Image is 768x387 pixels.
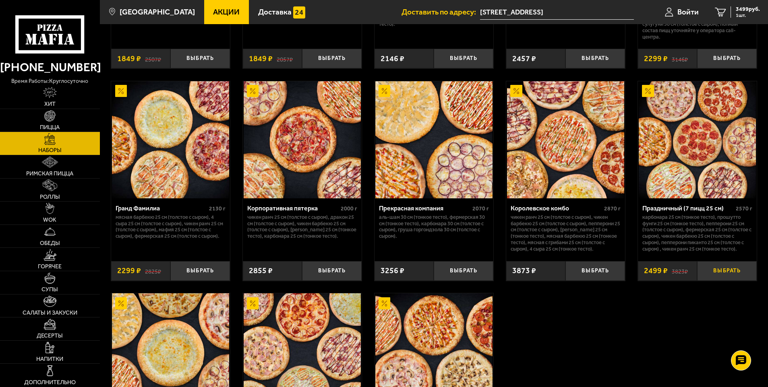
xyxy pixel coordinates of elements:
[642,214,752,252] p: Карбонара 25 см (тонкое тесто), Прошутто Фунги 25 см (тонкое тесто), Пепперони 25 см (толстое с с...
[672,55,688,63] s: 3146 ₽
[507,81,624,198] img: Королевское комбо
[37,333,63,339] span: Десерты
[247,297,259,309] img: Акционный
[243,81,362,198] a: АкционныйКорпоративная пятерка
[24,380,76,385] span: Дополнительно
[247,85,259,97] img: Акционный
[511,214,621,252] p: Чикен Ранч 25 см (толстое с сыром), Чикен Барбекю 25 см (толстое с сыром), Пепперони 25 см (толст...
[120,8,195,16] span: [GEOGRAPHIC_DATA]
[145,55,161,63] s: 2507 ₽
[672,267,688,275] s: 3823 ₽
[379,297,391,309] img: Акционный
[244,81,361,198] img: Корпоративная пятерка
[379,85,391,97] img: Акционный
[116,204,207,212] div: Гранд Фамилиа
[112,81,229,198] img: Гранд Фамилиа
[117,267,141,275] span: 2299 ₽
[258,8,292,16] span: Доставка
[209,205,226,212] span: 2130 г
[379,204,470,212] div: Прекрасная компания
[736,6,760,12] span: 3499 руб.
[697,261,757,281] button: Выбрать
[506,81,625,198] a: АкционныйКоролевское комбо
[115,297,127,309] img: Акционный
[213,8,240,16] span: Акции
[375,81,493,198] img: Прекрасная компания
[341,205,357,212] span: 2000 г
[677,8,699,16] span: Войти
[472,205,489,212] span: 2070 г
[36,356,63,362] span: Напитки
[642,204,734,212] div: Праздничный (7 пицц 25 см)
[170,49,230,68] button: Выбрать
[247,214,357,240] p: Чикен Ранч 25 см (толстое с сыром), Дракон 25 см (толстое с сыром), Чикен Барбекю 25 см (толстое ...
[293,6,305,19] img: 15daf4d41897b9f0e9f617042186c801.svg
[565,49,625,68] button: Выбрать
[40,194,60,200] span: Роллы
[40,241,60,246] span: Обеды
[379,214,489,240] p: Аль-Шам 30 см (тонкое тесто), Фермерская 30 см (тонкое тесто), Карбонара 30 см (толстое с сыром),...
[434,261,493,281] button: Выбрать
[116,214,226,240] p: Мясная Барбекю 25 см (толстое с сыром), 4 сыра 25 см (толстое с сыром), Чикен Ранч 25 см (толстое...
[41,287,58,292] span: Супы
[644,267,668,275] span: 2499 ₽
[277,55,293,63] s: 2057 ₽
[639,81,756,198] img: Праздничный (7 пицц 25 см)
[381,267,404,275] span: 3256 ₽
[565,261,625,281] button: Выбрать
[381,55,404,63] span: 2146 ₽
[644,55,668,63] span: 2299 ₽
[247,204,339,212] div: Корпоративная пятерка
[40,125,60,130] span: Пицца
[111,81,230,198] a: АкционныйГранд Фамилиа
[480,5,633,20] span: Пушкинский район, посёлок Шушары, Московское шоссе, 9Б
[44,101,56,107] span: Хит
[511,204,602,212] div: Королевское комбо
[642,85,654,97] img: Акционный
[510,85,522,97] img: Акционный
[736,13,760,18] span: 1 шт.
[43,217,56,223] span: WOK
[512,267,536,275] span: 3873 ₽
[26,171,73,177] span: Римская пицца
[38,264,62,270] span: Горячее
[375,81,493,198] a: АкционныйПрекрасная компания
[117,55,141,63] span: 1849 ₽
[249,55,273,63] span: 1849 ₽
[302,49,362,68] button: Выбрать
[512,55,536,63] span: 2457 ₽
[38,148,62,153] span: Наборы
[249,267,273,275] span: 2855 ₽
[145,267,161,275] s: 2825 ₽
[480,5,633,20] input: Ваш адрес доставки
[434,49,493,68] button: Выбрать
[23,310,77,316] span: Салаты и закуски
[170,261,230,281] button: Выбрать
[638,81,757,198] a: АкционныйПраздничный (7 пицц 25 см)
[604,205,621,212] span: 2870 г
[402,8,480,16] span: Доставить по адресу:
[302,261,362,281] button: Выбрать
[697,49,757,68] button: Выбрать
[115,85,127,97] img: Акционный
[736,205,752,212] span: 2570 г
